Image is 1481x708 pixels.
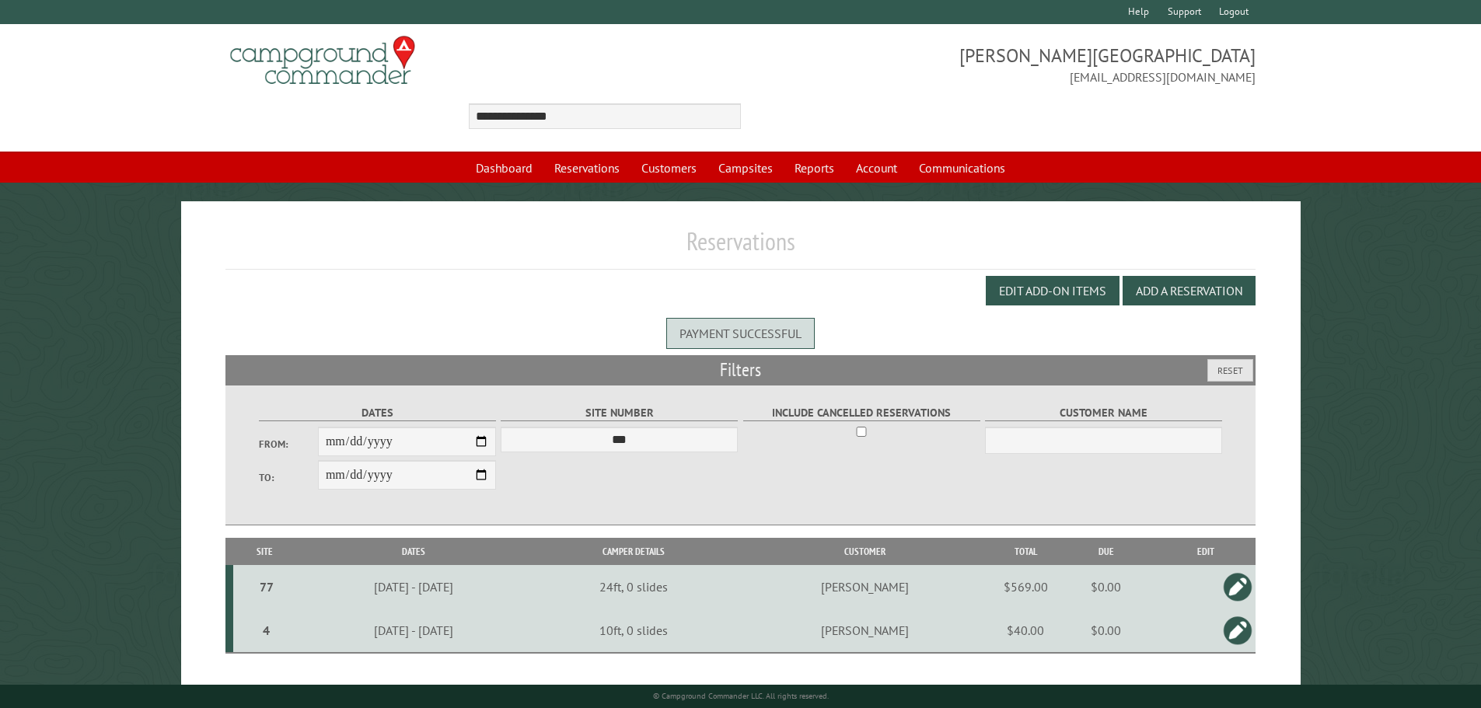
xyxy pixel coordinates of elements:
td: $569.00 [994,565,1057,609]
td: $0.00 [1057,565,1155,609]
button: Add a Reservation [1123,276,1256,305]
td: 24ft, 0 slides [531,565,735,609]
h1: Reservations [225,226,1256,269]
a: Dashboard [466,153,542,183]
th: Edit [1155,538,1256,565]
div: Payment successful [666,318,815,349]
label: From: [259,437,318,452]
th: Due [1057,538,1155,565]
button: Reset [1207,359,1253,382]
div: [DATE] - [DATE] [299,623,529,638]
label: Site Number [501,404,738,422]
td: [PERSON_NAME] [735,609,994,653]
th: Dates [296,538,531,565]
td: $40.00 [994,609,1057,653]
th: Total [994,538,1057,565]
div: [DATE] - [DATE] [299,579,529,595]
div: 77 [239,579,294,595]
label: Include Cancelled Reservations [743,404,980,422]
a: Campsites [709,153,782,183]
label: To: [259,470,318,485]
th: Customer [735,538,994,565]
span: [PERSON_NAME][GEOGRAPHIC_DATA] [EMAIL_ADDRESS][DOMAIN_NAME] [741,43,1256,86]
th: Camper Details [531,538,735,565]
label: Dates [259,404,496,422]
td: $0.00 [1057,609,1155,653]
a: Account [847,153,906,183]
a: Customers [632,153,706,183]
h2: Filters [225,355,1256,385]
img: Campground Commander [225,30,420,91]
td: [PERSON_NAME] [735,565,994,609]
th: Site [233,538,296,565]
button: Edit Add-on Items [986,276,1119,305]
td: 10ft, 0 slides [531,609,735,653]
div: 4 [239,623,294,638]
a: Communications [910,153,1015,183]
a: Reports [785,153,844,183]
label: Customer Name [985,404,1222,422]
a: Reservations [545,153,629,183]
small: © Campground Commander LLC. All rights reserved. [653,691,829,701]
